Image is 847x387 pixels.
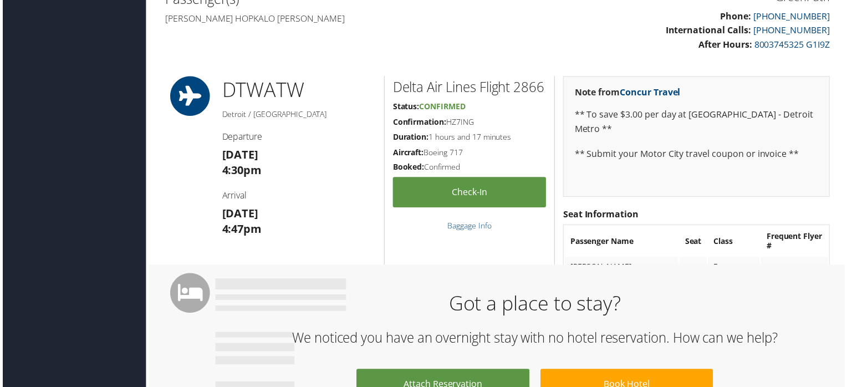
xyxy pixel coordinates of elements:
[221,222,261,237] strong: 4:47pm
[419,101,466,112] span: Confirmed
[575,86,682,99] strong: Note from
[392,117,446,128] strong: Confirmation:
[575,147,820,162] p: ** Submit your Motor City travel coupon or invoice **
[392,147,547,159] h5: Boeing 717
[164,12,489,24] h4: [PERSON_NAME] hopkalo [PERSON_NAME]
[392,162,424,173] strong: Booked:
[710,227,762,257] th: Class
[763,258,830,288] td: 9906398111
[221,164,261,179] strong: 4:30pm
[392,117,547,128] h5: HZ7ING
[565,227,680,257] th: Passenger Name
[565,258,680,288] td: [PERSON_NAME] [PERSON_NAME]
[392,132,547,143] h5: 1 hours and 17 minutes
[575,108,820,136] p: ** To save $3.00 per day at [GEOGRAPHIC_DATA] - Detroit Metro **
[392,147,423,158] strong: Aircraft:
[392,101,419,112] strong: Status:
[621,86,682,99] a: Concur Travel
[681,227,708,257] th: Seat
[564,209,640,221] strong: Seat Information
[681,258,708,288] td: 17B
[221,77,375,104] h1: DTW ATW
[700,38,754,50] strong: After Hours:
[756,38,832,50] a: 8003745325 G1I9Z
[221,131,375,143] h4: Departure
[722,10,753,22] strong: Phone:
[755,10,832,22] a: [PHONE_NUMBER]
[763,227,830,257] th: Frequent Flyer #
[392,132,428,142] strong: Duration:
[221,190,375,202] h4: Arrival
[392,78,547,97] h2: Delta Air Lines Flight 2866
[392,178,547,208] a: Check-in
[392,162,547,174] h5: Confirmed
[221,207,257,222] strong: [DATE]
[710,258,762,288] td: Economy (U)
[667,24,753,36] strong: International Calls:
[221,109,375,120] h5: Detroit / [GEOGRAPHIC_DATA]
[221,148,257,163] strong: [DATE]
[755,24,832,36] a: [PHONE_NUMBER]
[447,221,492,232] a: Baggage Info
